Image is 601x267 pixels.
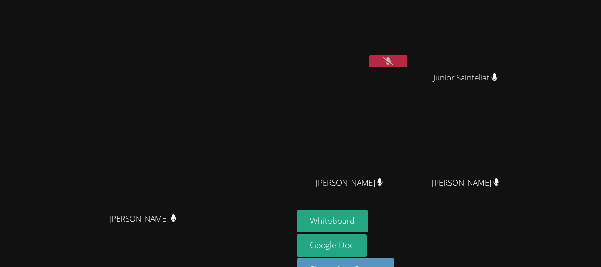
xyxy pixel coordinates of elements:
[297,234,367,257] a: Google Doc
[316,176,383,190] span: [PERSON_NAME]
[432,176,499,190] span: [PERSON_NAME]
[109,212,177,226] span: [PERSON_NAME]
[297,210,368,232] button: Whiteboard
[433,71,498,85] span: Junior Sainteliat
